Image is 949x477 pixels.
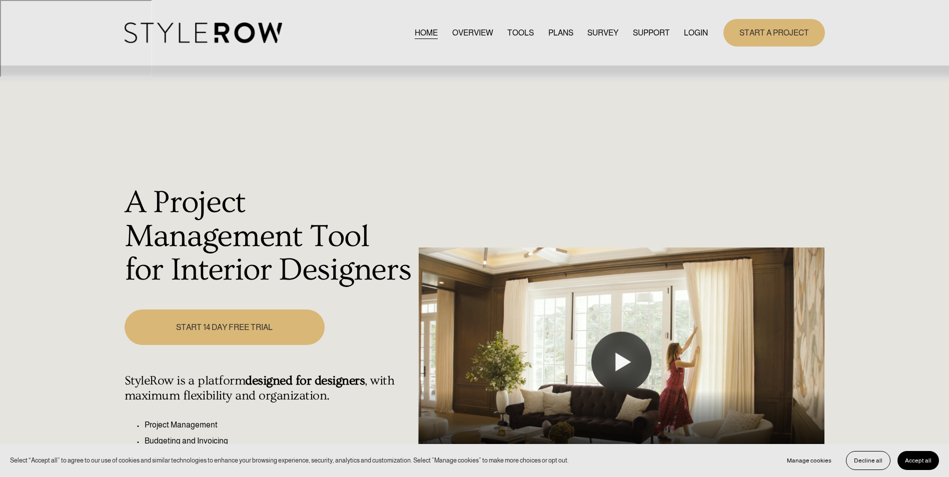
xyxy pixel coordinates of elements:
[633,26,670,39] a: folder dropdown
[854,457,882,464] span: Decline all
[633,27,670,39] span: SUPPORT
[415,26,438,39] a: HOME
[787,457,831,464] span: Manage cookies
[245,373,365,388] strong: designed for designers
[125,309,325,345] a: START 14 DAY FREE TRIAL
[145,435,413,447] p: Budgeting and Invoicing
[587,26,618,39] a: SURVEY
[897,451,939,470] button: Accept all
[591,332,651,392] button: Play
[145,419,413,431] p: Project Management
[507,26,534,39] a: TOOLS
[779,451,839,470] button: Manage cookies
[10,455,569,465] p: Select “Accept all” to agree to our use of cookies and similar technologies to enhance your brows...
[548,26,573,39] a: PLANS
[452,26,493,39] a: OVERVIEW
[723,19,825,46] a: START A PROJECT
[905,457,931,464] span: Accept all
[846,451,890,470] button: Decline all
[125,22,282,43] img: StyleRow
[125,373,413,403] h4: StyleRow is a platform , with maximum flexibility and organization.
[684,26,708,39] a: LOGIN
[125,186,413,287] h1: A Project Management Tool for Interior Designers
